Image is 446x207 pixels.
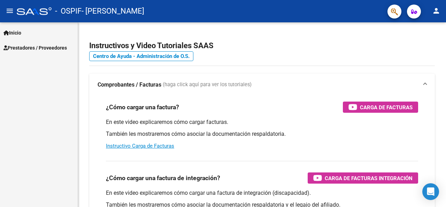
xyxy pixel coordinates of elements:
[308,172,418,184] button: Carga de Facturas Integración
[3,44,67,52] span: Prestadores / Proveedores
[106,143,174,149] a: Instructivo Carga de Facturas
[422,183,439,200] div: Open Intercom Messenger
[6,7,14,15] mat-icon: menu
[82,3,144,19] span: - [PERSON_NAME]
[89,74,435,96] mat-expansion-panel-header: Comprobantes / Facturas (haga click aquí para ver los tutoriales)
[106,118,418,126] p: En este video explicaremos cómo cargar facturas.
[106,130,418,138] p: También les mostraremos cómo asociar la documentación respaldatoria.
[106,189,418,197] p: En este video explicaremos cómo cargar una factura de integración (discapacidad).
[432,7,440,15] mat-icon: person
[360,103,413,112] span: Carga de Facturas
[163,81,252,89] span: (haga click aquí para ver los tutoriales)
[55,3,82,19] span: - OSPIF
[325,174,413,183] span: Carga de Facturas Integración
[343,102,418,113] button: Carga de Facturas
[89,51,193,61] a: Centro de Ayuda - Administración de O.S.
[106,173,220,183] h3: ¿Cómo cargar una factura de integración?
[98,81,161,89] strong: Comprobantes / Facturas
[106,102,179,112] h3: ¿Cómo cargar una factura?
[3,29,21,37] span: Inicio
[89,39,435,52] h2: Instructivos y Video Tutoriales SAAS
